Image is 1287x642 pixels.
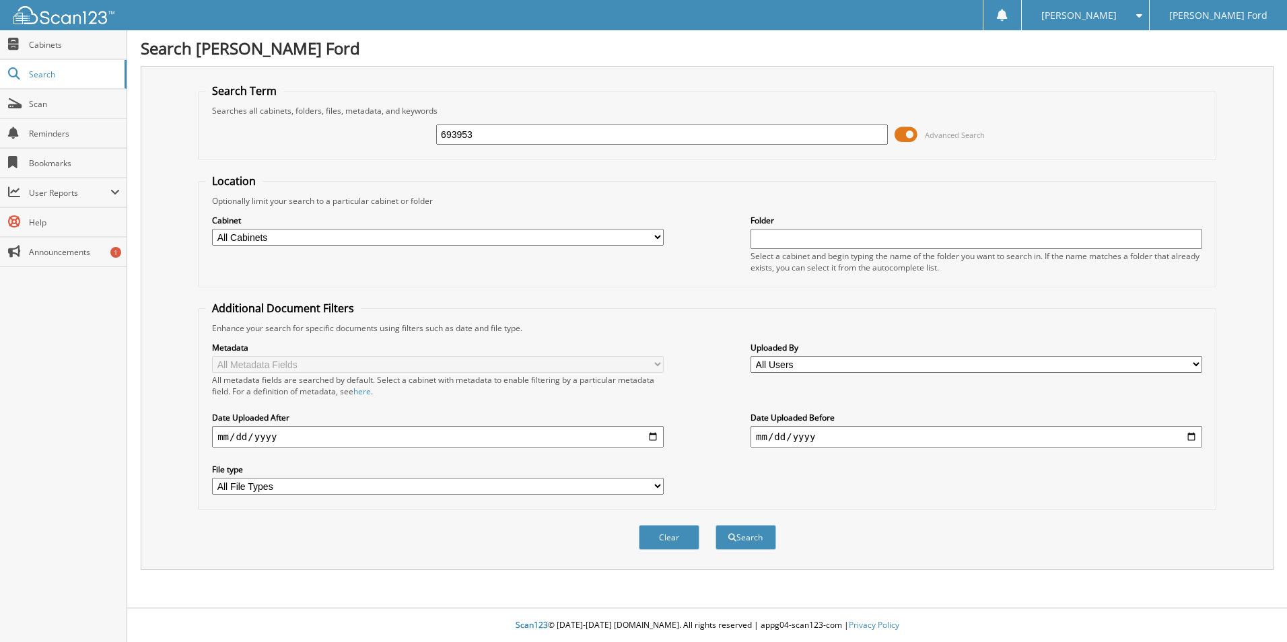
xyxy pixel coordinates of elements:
[639,525,699,550] button: Clear
[212,342,664,353] label: Metadata
[212,374,664,397] div: All metadata fields are searched by default. Select a cabinet with metadata to enable filtering b...
[205,301,361,316] legend: Additional Document Filters
[29,187,110,199] span: User Reports
[127,609,1287,642] div: © [DATE]-[DATE] [DOMAIN_NAME]. All rights reserved | appg04-scan123-com |
[925,130,985,140] span: Advanced Search
[29,39,120,50] span: Cabinets
[353,386,371,397] a: here
[13,6,114,24] img: scan123-logo-white.svg
[751,412,1202,423] label: Date Uploaded Before
[751,426,1202,448] input: end
[716,525,776,550] button: Search
[29,98,120,110] span: Scan
[212,215,664,226] label: Cabinet
[29,246,120,258] span: Announcements
[205,195,1209,207] div: Optionally limit your search to a particular cabinet or folder
[212,464,664,475] label: File type
[29,69,118,80] span: Search
[141,37,1274,59] h1: Search [PERSON_NAME] Ford
[110,247,121,258] div: 1
[212,412,664,423] label: Date Uploaded After
[1041,11,1117,20] span: [PERSON_NAME]
[205,83,283,98] legend: Search Term
[205,322,1209,334] div: Enhance your search for specific documents using filters such as date and file type.
[29,157,120,169] span: Bookmarks
[751,215,1202,226] label: Folder
[751,342,1202,353] label: Uploaded By
[205,174,263,188] legend: Location
[849,619,899,631] a: Privacy Policy
[751,250,1202,273] div: Select a cabinet and begin typing the name of the folder you want to search in. If the name match...
[205,105,1209,116] div: Searches all cabinets, folders, files, metadata, and keywords
[516,619,548,631] span: Scan123
[212,426,664,448] input: start
[29,128,120,139] span: Reminders
[29,217,120,228] span: Help
[1169,11,1267,20] span: [PERSON_NAME] Ford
